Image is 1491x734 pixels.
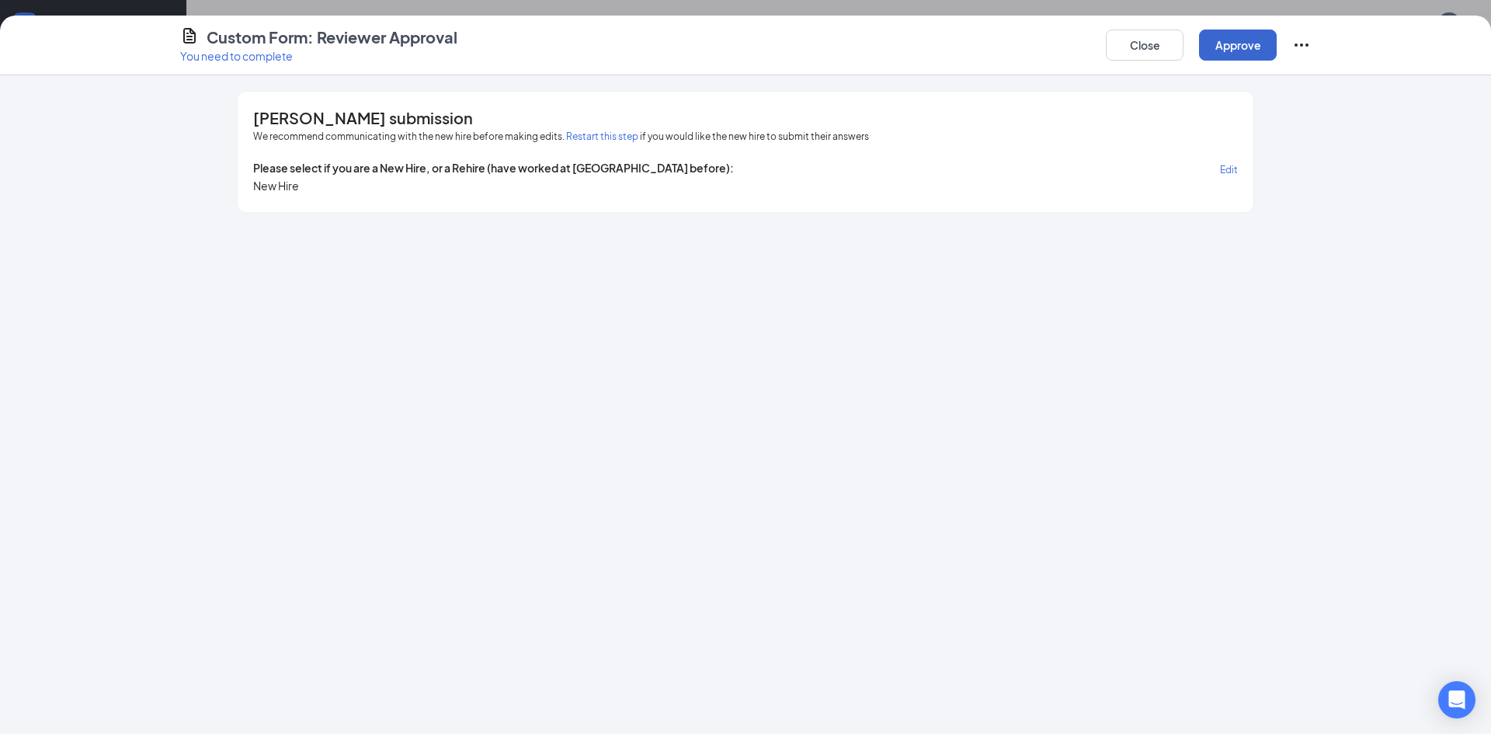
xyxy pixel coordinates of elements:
button: Close [1106,30,1183,61]
div: Open Intercom Messenger [1438,681,1475,718]
span: We recommend communicating with the new hire before making edits. if you would like the new hire ... [253,129,869,144]
span: Please select if you are a New Hire, or a Rehire (have worked at [GEOGRAPHIC_DATA] before): [253,160,734,178]
button: Edit [1220,160,1238,178]
span: [PERSON_NAME] submission [253,110,473,126]
h4: Custom Form: Reviewer Approval [207,26,457,48]
p: You need to complete [180,48,457,64]
span: Edit [1220,164,1238,176]
svg: Ellipses [1292,36,1311,54]
svg: CustomFormIcon [180,26,199,45]
button: Restart this step [566,129,638,144]
button: Approve [1199,30,1277,61]
span: New Hire [253,178,299,193]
